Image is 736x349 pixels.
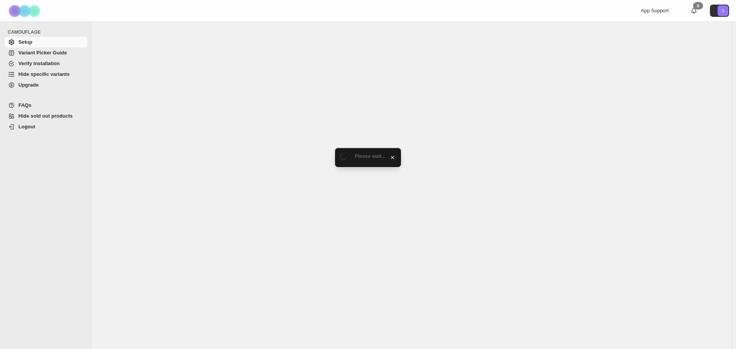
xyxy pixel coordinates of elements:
a: 0 [690,7,698,15]
a: Hide sold out products [5,111,87,121]
span: Hide specific variants [18,71,70,77]
span: Avatar with initials S [718,5,728,16]
text: S [721,8,724,13]
a: Setup [5,37,87,48]
a: Variant Picker Guide [5,48,87,58]
span: Variant Picker Guide [18,50,67,56]
a: Verify Installation [5,58,87,69]
span: FAQs [18,102,31,108]
a: Hide specific variants [5,69,87,80]
span: CAMOUFLAGE [8,29,88,35]
button: Avatar with initials S [710,5,729,17]
span: Setup [18,39,32,45]
img: Camouflage [6,0,44,21]
a: Upgrade [5,80,87,90]
a: FAQs [5,100,87,111]
span: Please wait... [355,153,386,159]
div: 0 [693,2,703,10]
span: Verify Installation [18,61,60,66]
span: Upgrade [18,82,39,88]
a: Logout [5,121,87,132]
span: App Support [641,8,669,13]
span: Hide sold out products [18,113,73,119]
span: Logout [18,124,35,129]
